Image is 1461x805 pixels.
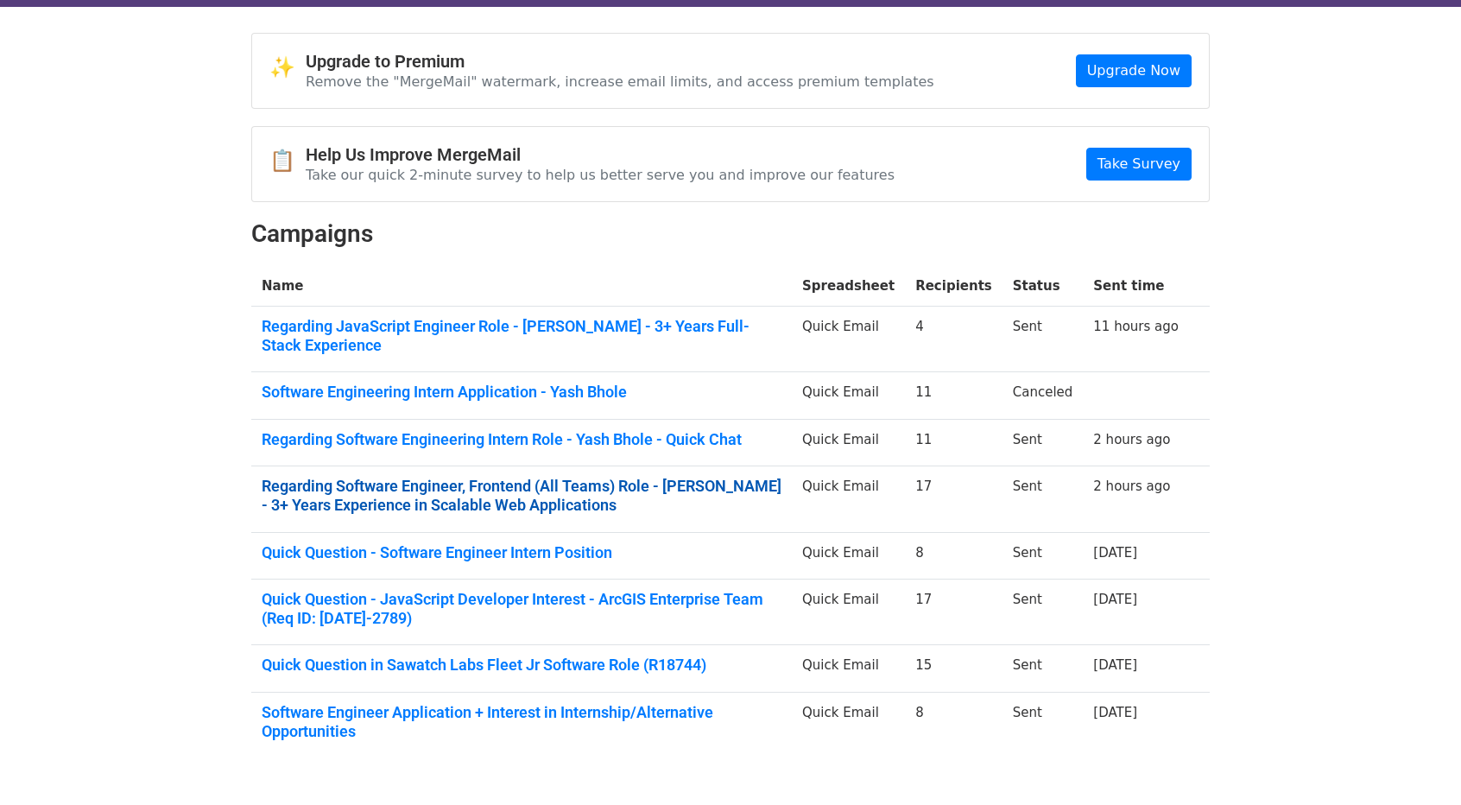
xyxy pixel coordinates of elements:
a: Take Survey [1086,148,1192,181]
td: Sent [1002,532,1084,580]
td: Quick Email [792,466,905,532]
iframe: Chat Widget [1375,722,1461,805]
td: Quick Email [792,645,905,693]
td: 4 [905,307,1002,372]
a: [DATE] [1093,705,1137,720]
td: 8 [905,693,1002,758]
a: Software Engineer Application + Interest in Internship/Alternative Opportunities [262,703,781,740]
a: [DATE] [1093,592,1137,607]
td: Sent [1002,693,1084,758]
span: 📋 [269,149,306,174]
td: 17 [905,466,1002,532]
span: ✨ [269,55,306,80]
h2: Campaigns [251,219,1210,249]
td: Sent [1002,645,1084,693]
a: Quick Question in Sawatch Labs Fleet Jr Software Role (R18744) [262,656,781,675]
a: 2 hours ago [1093,479,1170,494]
th: Status [1002,266,1084,307]
td: Quick Email [792,532,905,580]
th: Sent time [1083,266,1189,307]
a: Upgrade Now [1076,54,1192,87]
td: Sent [1002,580,1084,645]
td: Sent [1002,466,1084,532]
a: Regarding Software Engineering Intern Role - Yash Bhole - Quick Chat [262,430,781,449]
a: Regarding JavaScript Engineer Role - [PERSON_NAME] - 3+ Years Full-Stack Experience [262,317,781,354]
p: Take our quick 2-minute survey to help us better serve you and improve our features [306,166,895,184]
td: 11 [905,372,1002,420]
th: Spreadsheet [792,266,905,307]
a: Quick Question - Software Engineer Intern Position [262,543,781,562]
h4: Upgrade to Premium [306,51,934,72]
a: Quick Question - JavaScript Developer Interest - ArcGIS Enterprise Team (Req ID: [DATE]-2789) [262,590,781,627]
td: Quick Email [792,372,905,420]
a: Regarding Software Engineer, Frontend (All Teams) Role - [PERSON_NAME] - 3+ Years Experience in S... [262,477,781,514]
td: Quick Email [792,419,905,466]
a: [DATE] [1093,657,1137,673]
a: [DATE] [1093,545,1137,561]
td: 8 [905,532,1002,580]
th: Recipients [905,266,1002,307]
td: Quick Email [792,580,905,645]
td: Quick Email [792,693,905,758]
a: 2 hours ago [1093,432,1170,447]
td: Canceled [1002,372,1084,420]
th: Name [251,266,792,307]
td: Quick Email [792,307,905,372]
td: 11 [905,419,1002,466]
a: 11 hours ago [1093,319,1179,334]
td: Sent [1002,419,1084,466]
td: 15 [905,645,1002,693]
h4: Help Us Improve MergeMail [306,144,895,165]
a: Software Engineering Intern Application - Yash Bhole [262,383,781,402]
p: Remove the "MergeMail" watermark, increase email limits, and access premium templates [306,73,934,91]
td: Sent [1002,307,1084,372]
td: 17 [905,580,1002,645]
